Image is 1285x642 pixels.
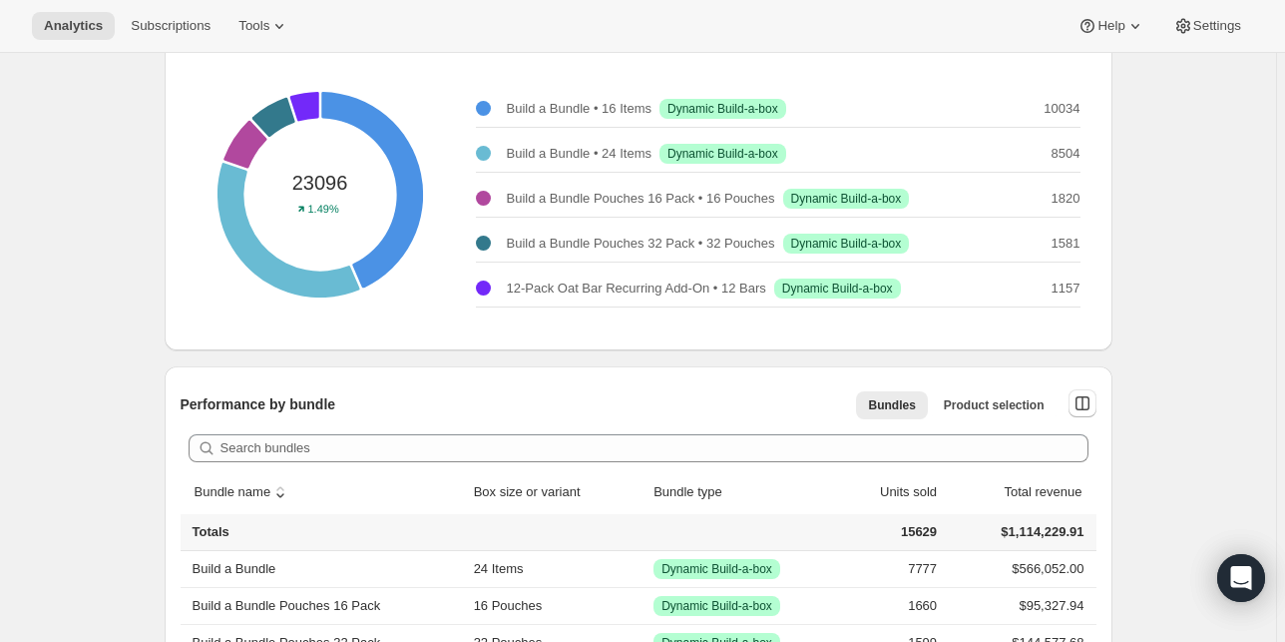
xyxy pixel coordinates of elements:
button: Help [1066,12,1156,40]
td: 15629 [827,514,943,551]
p: 10034 [1044,99,1079,119]
span: Dynamic Build-a-box [661,561,772,577]
p: 1820 [1052,189,1080,209]
p: 8504 [1052,144,1080,164]
button: sort ascending byBundle name [192,473,294,511]
span: Dynamic Build-a-box [661,598,772,614]
th: Build a Bundle Pouches 16 Pack [181,587,468,624]
button: Units sold [857,473,940,511]
p: 1581 [1052,234,1080,254]
span: Dynamic Build-a-box [791,236,902,252]
span: Bundles [868,397,915,413]
span: Dynamic Build-a-box [791,191,902,207]
p: Build a Bundle Pouches 16 Pack • 16 Pouches [507,189,775,209]
td: $95,327.94 [943,587,1095,624]
td: $566,052.00 [943,551,1095,587]
input: Search bundles [220,434,1088,462]
td: 1660 [827,587,943,624]
button: Tools [226,12,301,40]
button: Total revenue [981,473,1084,511]
th: Build a Bundle [181,551,468,587]
div: Open Intercom Messenger [1217,554,1265,602]
th: Totals [181,514,468,551]
p: Build a Bundle • 24 Items [507,144,651,164]
button: Box size or variant [471,473,604,511]
span: Tools [238,18,269,34]
span: Dynamic Build-a-box [782,281,893,297]
p: Build a Bundle Pouches 32 Pack • 32 Pouches [507,234,775,254]
button: Settings [1161,12,1253,40]
span: Analytics [44,18,103,34]
span: Settings [1193,18,1241,34]
td: $1,114,229.91 [943,514,1095,551]
td: 24 Items [468,551,648,587]
span: Product selection [944,397,1045,413]
td: 16 Pouches [468,587,648,624]
span: Help [1097,18,1124,34]
span: Subscriptions [131,18,211,34]
button: Bundle type [650,473,745,511]
span: Dynamic Build-a-box [667,101,778,117]
button: Subscriptions [119,12,222,40]
span: Dynamic Build-a-box [667,146,778,162]
p: Performance by bundle [181,394,336,414]
p: 12-Pack Oat Bar Recurring Add-On • 12 Bars [507,279,766,299]
p: Build a Bundle • 16 Items [507,99,651,119]
p: 1157 [1052,279,1080,299]
td: 7777 [827,551,943,587]
button: Analytics [32,12,115,40]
